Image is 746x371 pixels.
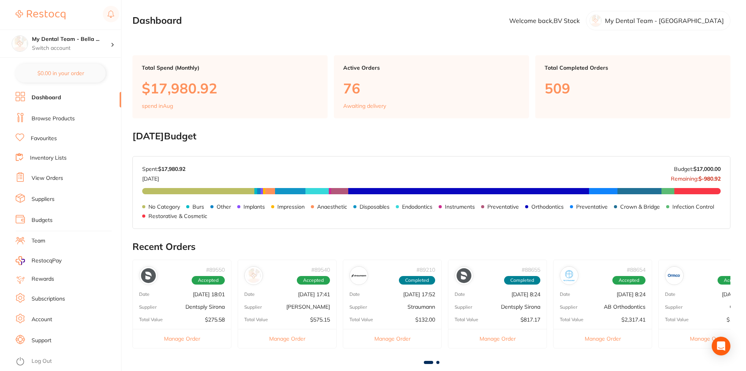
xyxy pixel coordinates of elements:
[31,135,57,142] a: Favourites
[455,292,465,297] p: Date
[16,64,106,83] button: $0.00 in your order
[612,276,645,285] span: Accepted
[343,65,520,71] p: Active Orders
[317,204,347,210] p: Anaesthetic
[193,291,225,297] p: [DATE] 18:01
[148,213,207,219] p: Restorative & Cosmetic
[142,65,318,71] p: Total Spend (Monthly)
[141,268,156,283] img: Dentsply Sirona
[32,337,51,345] a: Support
[192,204,204,210] p: Burs
[343,103,386,109] p: Awaiting delivery
[185,304,225,310] p: Dentsply Sirona
[416,267,435,273] p: # 89210
[139,317,163,322] p: Total Value
[455,317,478,322] p: Total Value
[32,257,62,265] span: RestocqPay
[665,317,689,322] p: Total Value
[148,204,180,210] p: No Category
[311,267,330,273] p: # 89540
[32,35,111,43] h4: My Dental Team - Bella Vista
[522,267,540,273] p: # 88655
[509,17,580,24] p: Welcome back, BV Stock
[30,154,67,162] a: Inventory Lists
[16,256,62,265] a: RestocqPay
[133,329,231,348] button: Manage Order
[192,276,225,285] span: Accepted
[132,15,182,26] h2: Dashboard
[605,17,724,24] p: My Dental Team - [GEOGRAPHIC_DATA]
[16,256,25,265] img: RestocqPay
[457,268,471,283] img: Dentsply Sirona
[244,317,268,322] p: Total Value
[217,204,231,210] p: Other
[158,165,185,172] strong: $17,980.92
[360,204,390,210] p: Disposables
[560,292,570,297] p: Date
[349,304,367,310] p: Supplier
[12,36,28,51] img: My Dental Team - Bella Vista
[16,6,65,24] a: Restocq Logo
[545,80,721,96] p: 509
[351,268,366,283] img: Straumann
[560,304,577,310] p: Supplier
[32,94,61,102] a: Dashboard
[132,131,730,142] h2: [DATE] Budget
[32,275,54,283] a: Rewards
[402,204,432,210] p: Endodontics
[693,165,721,172] strong: $17,000.00
[604,304,645,310] p: AB Orthodontics
[244,304,262,310] p: Supplier
[298,291,330,297] p: [DATE] 17:41
[672,204,714,210] p: Infection Control
[238,329,336,348] button: Manage Order
[142,103,173,109] p: spend in Aug
[665,304,683,310] p: Supplier
[32,295,65,303] a: Subscriptions
[698,175,721,182] strong: $-980.92
[343,80,520,96] p: 76
[349,317,373,322] p: Total Value
[32,216,53,224] a: Budgets
[32,174,63,182] a: View Orders
[535,55,730,118] a: Total Completed Orders509
[32,357,52,365] a: Log Out
[32,195,55,203] a: Suppliers
[554,329,652,348] button: Manage Order
[32,237,45,245] a: Team
[139,292,150,297] p: Date
[415,316,435,323] p: $132.00
[205,316,225,323] p: $275.58
[562,268,577,283] img: AB Orthodontics
[407,304,435,310] p: Straumann
[545,65,721,71] p: Total Completed Orders
[511,291,540,297] p: [DATE] 8:24
[297,276,330,285] span: Accepted
[139,304,157,310] p: Supplier
[142,172,185,182] p: [DATE]
[667,268,682,283] img: ORMCO
[244,292,255,297] p: Date
[445,204,475,210] p: Instruments
[403,291,435,297] p: [DATE] 17:52
[487,204,519,210] p: Preventative
[206,267,225,273] p: # 89550
[560,317,584,322] p: Total Value
[712,337,730,355] div: Open Intercom Messenger
[132,241,730,252] h2: Recent Orders
[627,267,645,273] p: # 88654
[455,304,472,310] p: Supplier
[32,115,75,123] a: Browse Products
[142,80,318,96] p: $17,980.92
[501,304,540,310] p: Dentsply Sirona
[16,355,119,368] button: Log Out
[16,10,65,19] img: Restocq Logo
[132,55,328,118] a: Total Spend (Monthly)$17,980.92spend inAug
[32,316,52,324] a: Account
[286,304,330,310] p: [PERSON_NAME]
[246,268,261,283] img: Henry Schein Halas
[334,55,529,118] a: Active Orders76Awaiting delivery
[349,292,360,297] p: Date
[448,329,547,348] button: Manage Order
[671,172,721,182] p: Remaining:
